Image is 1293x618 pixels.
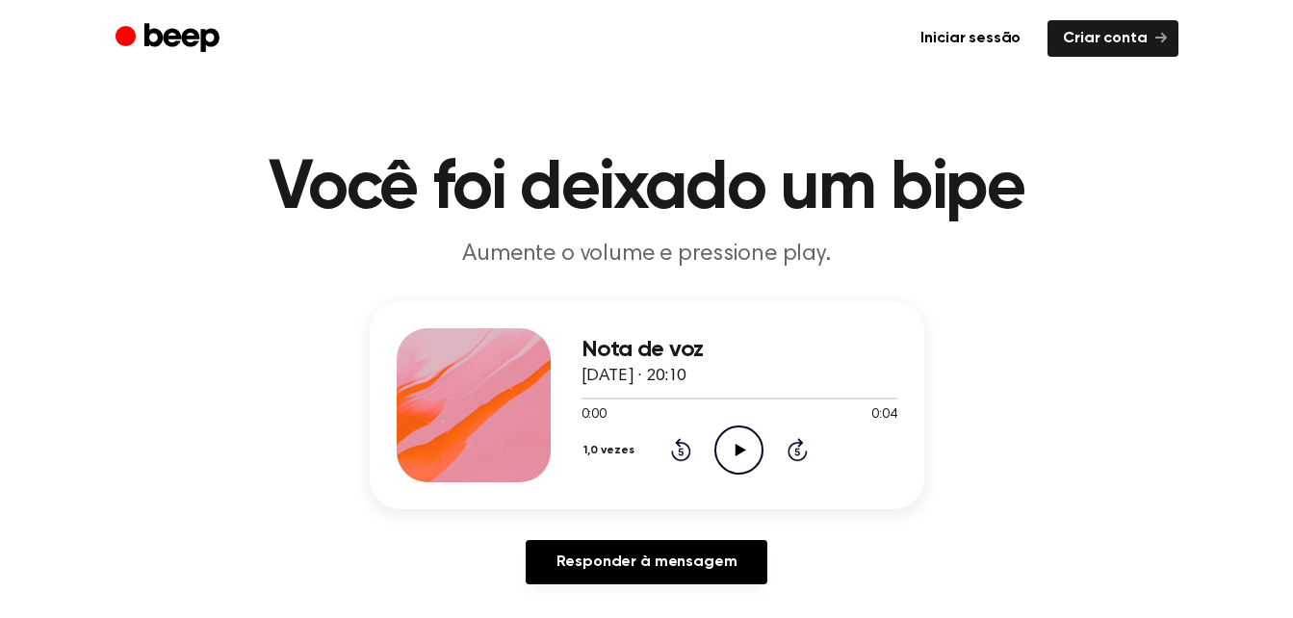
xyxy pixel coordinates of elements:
a: Criar conta [1047,20,1177,57]
span: 0:04 [871,405,896,425]
a: Iniciar sessão [905,20,1036,57]
h3: Nota de voz [582,337,897,363]
h1: Você foi deixado um bipe [154,154,1140,223]
button: 1,0 vezes [582,434,642,467]
a: Responder à mensagem [526,540,768,584]
font: Criar conta [1063,28,1147,49]
p: Aumente o volume e pressione play. [277,239,1017,270]
span: 0:00 [582,405,607,425]
span: [DATE] · 20:10 [582,368,687,385]
a: Sinal [116,20,224,58]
